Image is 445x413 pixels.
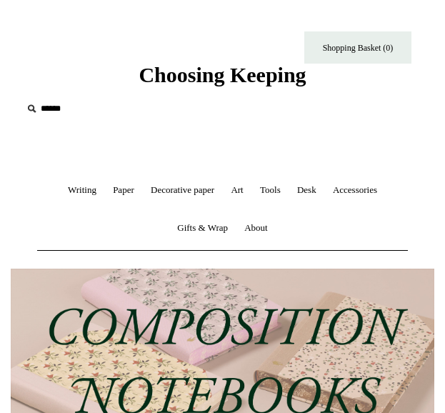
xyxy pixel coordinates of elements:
a: Accessories [326,171,384,209]
a: Tools [253,171,288,209]
a: Writing [61,171,104,209]
a: Paper [106,171,141,209]
a: Art [224,171,250,209]
a: Desk [290,171,324,209]
span: Choosing Keeping [139,63,306,86]
a: Gifts & Wrap [170,209,235,247]
a: Choosing Keeping [139,74,306,84]
a: Shopping Basket (0) [304,31,411,64]
a: About [237,209,275,247]
a: Decorative paper [144,171,221,209]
